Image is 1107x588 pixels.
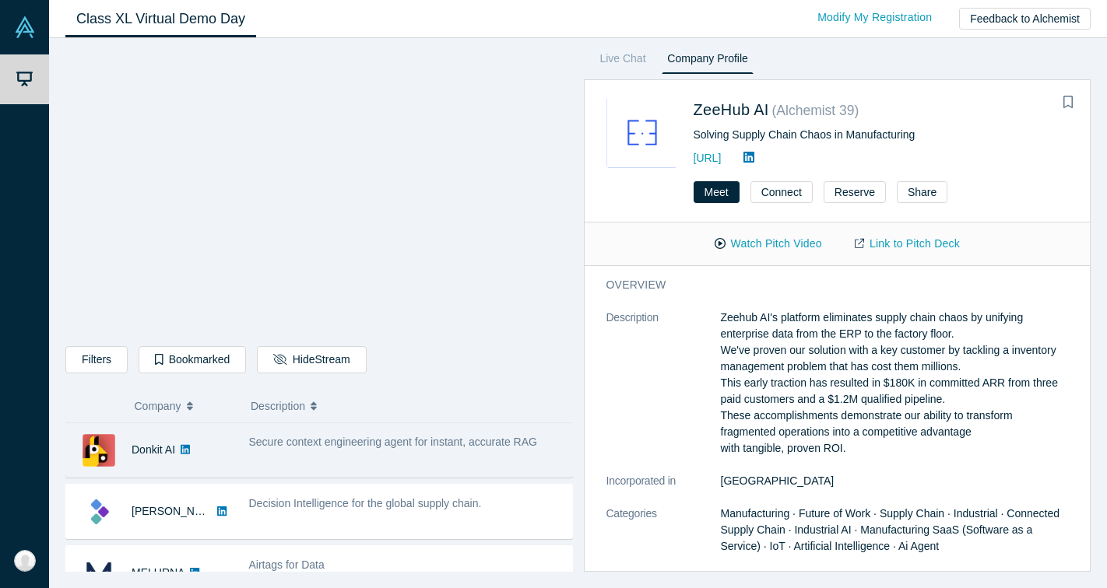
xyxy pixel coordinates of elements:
[772,103,859,118] small: ( Alchemist 39 )
[694,127,1069,143] div: Solving Supply Chain Chaos in Manufacturing
[721,473,1069,489] dd: [GEOGRAPHIC_DATA]
[595,49,652,74] a: Live Chat
[251,390,305,422] span: Description
[698,230,838,257] button: Watch Pitch Video
[249,436,537,448] span: Secure context engineering agent for instant, accurate RAG
[694,152,722,164] a: [URL]
[662,49,753,74] a: Company Profile
[897,181,947,203] button: Share
[14,16,36,38] img: Alchemist Vault Logo
[132,566,184,579] a: MELURNA
[257,346,366,373] button: HideStream
[83,495,115,528] img: Kimaru AI's Logo
[1057,92,1079,114] button: Bookmark
[606,473,721,506] dt: Incorporated in
[694,181,740,203] button: Meet
[721,507,1060,552] span: Manufacturing · Future of Work · Supply Chain · Industrial · Connected Supply Chain · Industrial ...
[83,434,115,467] img: Donkit AI's Logo
[66,51,572,334] iframe: Alchemist Class XL Demo Day: Vault
[65,1,256,37] a: Class XL Virtual Demo Day
[824,181,886,203] button: Reserve
[606,506,721,571] dt: Categories
[694,101,769,118] a: ZeeHub AI
[135,390,181,422] span: Company
[801,4,948,31] a: Modify My Registration
[606,310,721,473] dt: Description
[139,346,246,373] button: Bookmarked
[606,277,1047,293] h3: overview
[132,505,221,517] a: [PERSON_NAME]
[606,97,677,168] img: ZeeHub AI's Logo
[959,8,1091,30] button: Feedback to Alchemist
[65,346,128,373] button: Filters
[750,181,813,203] button: Connect
[132,443,175,456] a: Donkit AI
[721,310,1069,457] p: Zeehub AI's platform eliminates supply chain chaos by unifying enterprise data from the ERP to th...
[251,390,562,422] button: Description
[838,230,976,257] a: Link to Pitch Deck
[249,558,325,571] span: Airtags for Data
[14,550,36,572] img: Patrick Kerr's Account
[135,390,235,422] button: Company
[249,497,482,509] span: Decision Intelligence for the global supply chain.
